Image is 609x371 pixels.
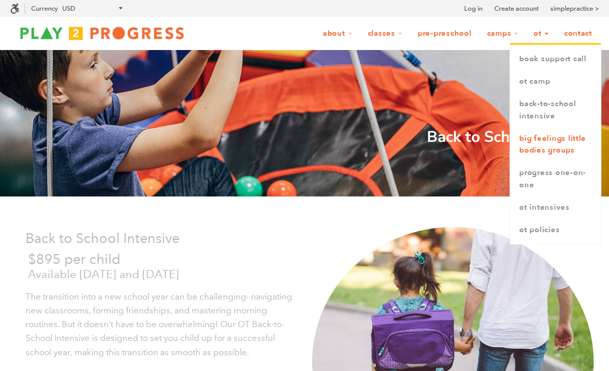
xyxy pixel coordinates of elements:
[26,291,292,358] span: The transition into a new school year can be challenging- navigating new classrooms, forming frie...
[510,48,601,70] a: book support call
[510,219,601,241] a: OT Policies
[10,23,194,43] img: Play2Progress logo
[464,4,483,14] a: Log in
[527,24,555,43] a: OT
[26,227,297,249] p: Back to School Intensive
[550,4,599,14] a: simplepractice >
[411,24,478,43] a: Pre-Preschool
[427,127,601,147] strong: Back to School Intensive
[31,5,58,12] label: Currency
[510,162,601,196] a: Progress One-on-One
[557,24,599,43] a: Contact
[28,251,120,267] span: $895 per child
[510,70,601,93] a: OT Camp
[28,267,297,282] p: Available [DATE] and [DATE]
[510,196,601,219] a: OT Intensives
[480,24,525,43] a: Camps
[316,24,359,43] a: About
[494,4,539,14] a: Create account
[510,128,601,162] a: Big Feelings Little Bodies Groups
[510,93,601,128] a: Back-to-School Intensive
[361,24,409,43] a: Classes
